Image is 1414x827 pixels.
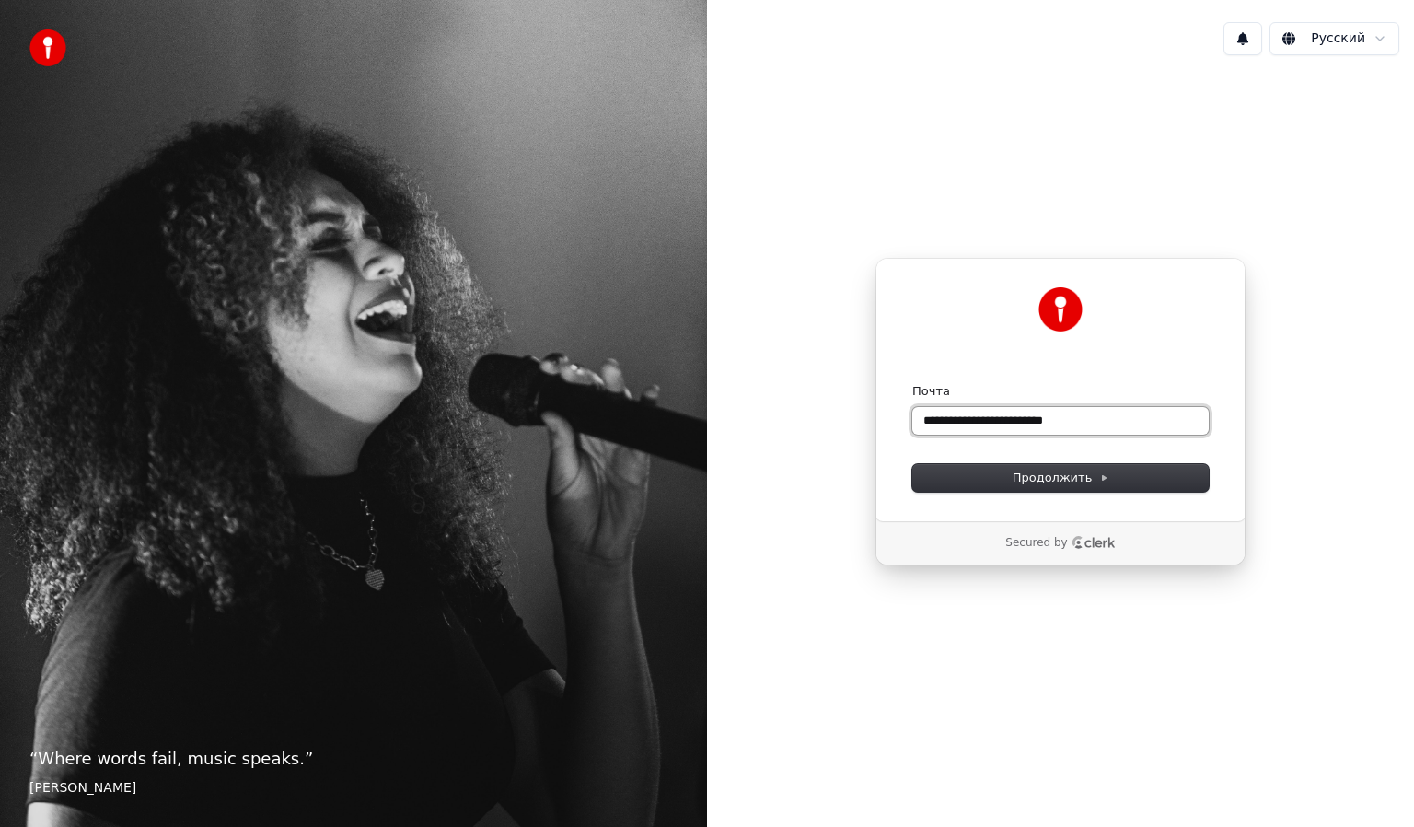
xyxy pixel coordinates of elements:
img: youka [29,29,66,66]
footer: [PERSON_NAME] [29,779,678,798]
span: Продолжить [1013,470,1109,486]
label: Почта [912,383,950,400]
img: Youka [1038,287,1083,332]
a: Clerk logo [1072,536,1116,549]
p: “ Where words fail, music speaks. ” [29,746,678,772]
button: Продолжить [912,464,1209,492]
p: Secured by [1005,536,1067,551]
